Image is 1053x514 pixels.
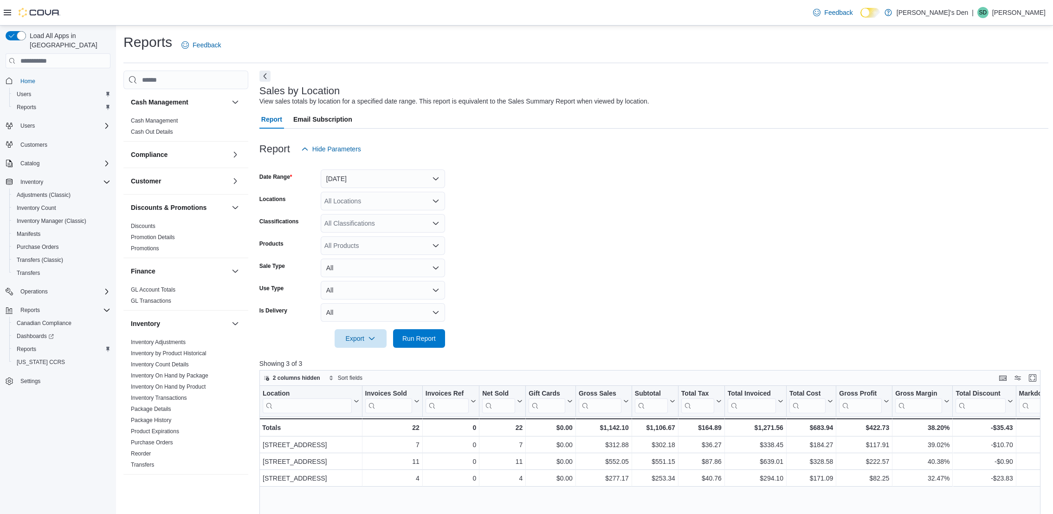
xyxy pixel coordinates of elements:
[365,390,419,413] button: Invoices Sold
[579,473,629,484] div: $277.17
[230,266,241,277] button: Finance
[426,390,476,413] button: Invoices Ref
[13,189,74,201] a: Adjustments (Classic)
[131,150,228,159] button: Compliance
[131,428,179,435] a: Product Expirations
[123,337,248,474] div: Inventory
[426,390,469,398] div: Invoices Ref
[9,330,114,343] a: Dashboards
[635,390,675,413] button: Subtotal
[956,390,1005,413] div: Total Discount
[579,390,621,413] div: Gross Sales
[728,390,776,413] div: Total Invoiced
[131,319,160,328] h3: Inventory
[681,473,722,484] div: $40.76
[273,374,320,382] span: 2 columns hidden
[131,406,171,412] a: Package Details
[131,117,178,124] a: Cash Management
[956,473,1013,484] div: -$23.83
[263,456,359,468] div: [STREET_ADDRESS]
[426,422,476,433] div: 0
[17,256,63,264] span: Transfers (Classic)
[2,157,114,170] button: Catalog
[259,143,290,155] h3: Report
[259,285,284,292] label: Use Type
[259,240,284,247] label: Products
[131,203,207,212] h3: Discounts & Promotions
[230,176,241,187] button: Customer
[529,390,565,413] div: Gift Card Sales
[321,169,445,188] button: [DATE]
[260,372,324,384] button: 2 columns hidden
[365,390,412,413] div: Invoices Sold
[992,7,1046,18] p: [PERSON_NAME]
[635,456,675,468] div: $551.15
[426,473,476,484] div: 0
[259,307,287,314] label: Is Delivery
[432,220,439,227] button: Open list of options
[17,158,43,169] button: Catalog
[839,473,889,484] div: $82.25
[13,318,75,329] a: Canadian Compliance
[579,390,621,398] div: Gross Sales
[17,104,36,111] span: Reports
[17,376,44,387] a: Settings
[193,40,221,50] span: Feedback
[263,390,352,398] div: Location
[13,102,40,113] a: Reports
[728,422,783,433] div: $1,271.56
[728,390,783,413] button: Total Invoiced
[17,139,110,150] span: Customers
[131,267,155,276] h3: Finance
[131,245,159,252] span: Promotions
[529,440,573,451] div: $0.00
[312,144,361,154] span: Hide Parameters
[131,339,186,345] a: Inventory Adjustments
[13,241,110,253] span: Purchase Orders
[20,178,43,186] span: Inventory
[131,129,173,135] a: Cash Out Details
[259,85,340,97] h3: Sales by Location
[131,462,154,468] a: Transfers
[956,390,1005,398] div: Total Discount
[860,8,880,18] input: Dark Mode
[956,422,1013,433] div: -$35.43
[263,440,359,451] div: [STREET_ADDRESS]
[635,422,675,433] div: $1,106.67
[230,318,241,329] button: Inventory
[131,297,171,305] span: GL Transactions
[17,269,40,277] span: Transfers
[972,7,974,18] p: |
[579,456,629,468] div: $552.05
[2,285,114,298] button: Operations
[13,344,40,355] a: Reports
[13,254,67,266] a: Transfers (Classic)
[9,228,114,241] button: Manifests
[17,217,86,225] span: Inventory Manager (Classic)
[895,440,950,451] div: 39.02%
[20,160,39,167] span: Catalog
[17,286,110,297] span: Operations
[839,440,889,451] div: $117.91
[17,176,110,188] span: Inventory
[2,119,114,132] button: Users
[681,456,722,468] div: $87.86
[131,223,155,229] a: Discounts
[20,377,40,385] span: Settings
[263,390,352,413] div: Location
[131,222,155,230] span: Discounts
[17,375,110,387] span: Settings
[17,120,39,131] button: Users
[131,128,173,136] span: Cash Out Details
[20,141,47,149] span: Customers
[895,473,950,484] div: 32.47%
[26,31,110,50] span: Load All Apps in [GEOGRAPHIC_DATA]
[131,405,171,413] span: Package Details
[789,390,826,413] div: Total Cost
[402,334,436,343] span: Run Report
[897,7,968,18] p: [PERSON_NAME]'s Den
[13,89,110,100] span: Users
[131,450,151,457] a: Reorder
